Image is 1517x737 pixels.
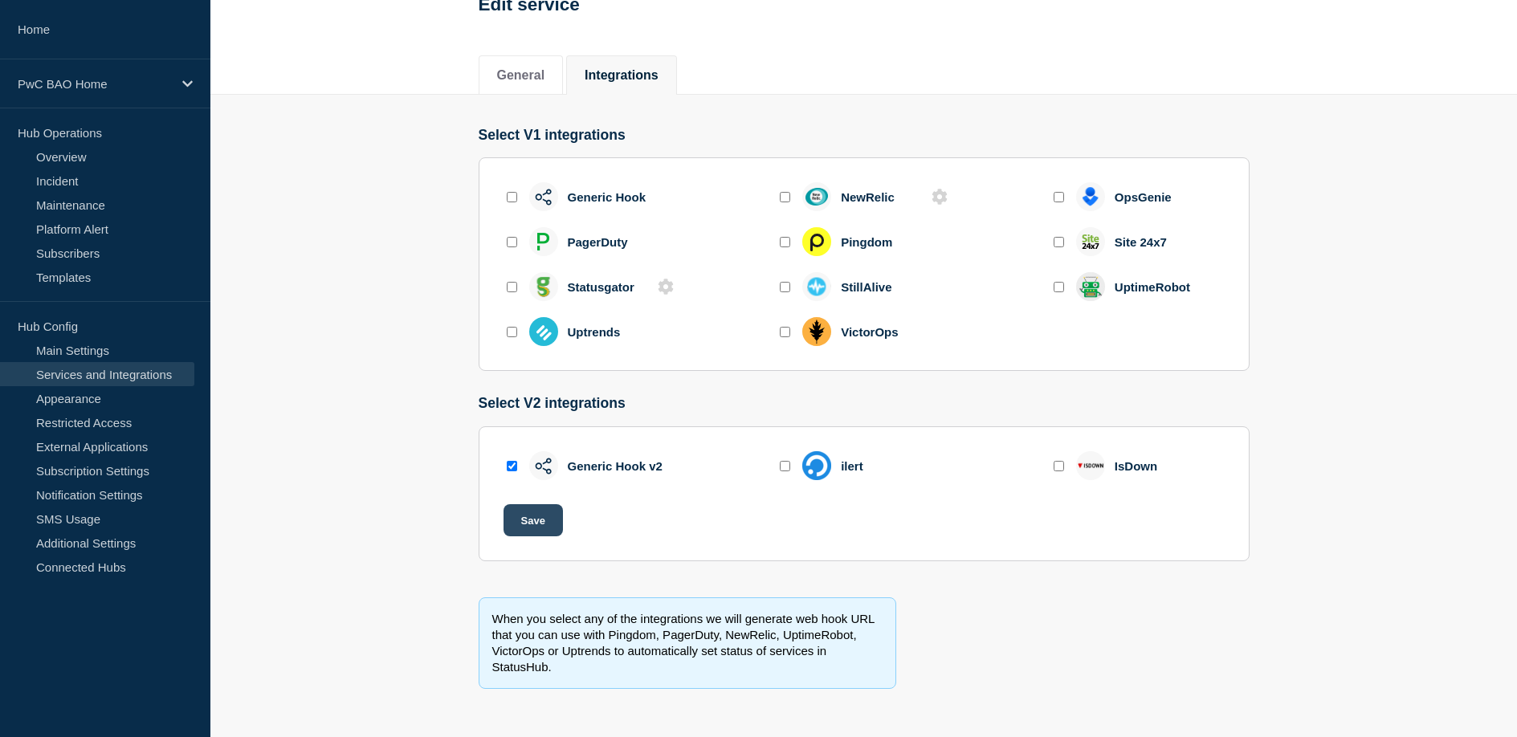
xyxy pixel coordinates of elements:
input: enable isdownapp [1054,461,1064,471]
div: Generic Hook [568,190,646,204]
img: uptime_robot_icon [1076,272,1105,301]
img: uptrends_icon [529,317,558,346]
div: OpsGenie [1115,190,1172,204]
img: pager_duty_icon [537,233,549,250]
input: enable victor_ops [780,327,790,337]
input: enable ilert [780,461,790,471]
img: victor_ops_icon [802,317,831,347]
div: Generic Hook v2 [568,459,663,473]
img: statusgator_icon [531,275,556,299]
input: enable generic_hook_v2 [507,461,517,471]
img: generic_hook_icon [535,189,552,206]
input: enable pager_duty [507,237,517,247]
h3: Select V1 integrations [479,127,1250,144]
h3: Select V2 integrations [479,395,1250,412]
div: Site 24x7 [1115,235,1167,249]
img: pingdom_icon [802,227,831,256]
div: NewRelic [841,190,895,204]
div: UptimeRobot [1115,280,1190,294]
div: Pingdom [841,235,892,249]
div: StillAlive [841,280,891,294]
img: generic_hook_v2_icon [535,458,552,474]
input: enable new_relic [780,192,790,202]
div: Statusgator [568,280,634,294]
div: When you select any of the integrations we will generate web hook URL that you can use with Pingd... [479,597,896,689]
button: Integrations [585,68,659,83]
input: enable still_alive [780,282,790,292]
div: VictorOps [841,325,898,339]
input: enable generic_hook [507,192,517,202]
img: new_relic_icon [805,188,828,206]
button: Save [504,504,563,536]
div: Uptrends [568,325,621,339]
input: enable uptrends [507,327,517,337]
img: still_alive_icon [802,272,831,301]
img: opsgenie_icon [1082,187,1099,206]
img: isdownapp_icon [1078,462,1103,469]
input: enable uptime_robot [1054,282,1064,292]
div: IsDown [1115,459,1157,473]
p: PwC BAO Home [18,77,172,91]
div: ilert [841,459,863,473]
img: site_247_icon [1082,234,1099,250]
input: enable opsgenie [1054,192,1064,202]
div: PagerDuty [568,235,628,249]
button: General [497,68,545,83]
input: enable pingdom [780,237,790,247]
input: enable statusgator [507,282,517,292]
input: enable site_247 [1054,237,1064,247]
img: ilert_icon [802,451,831,480]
